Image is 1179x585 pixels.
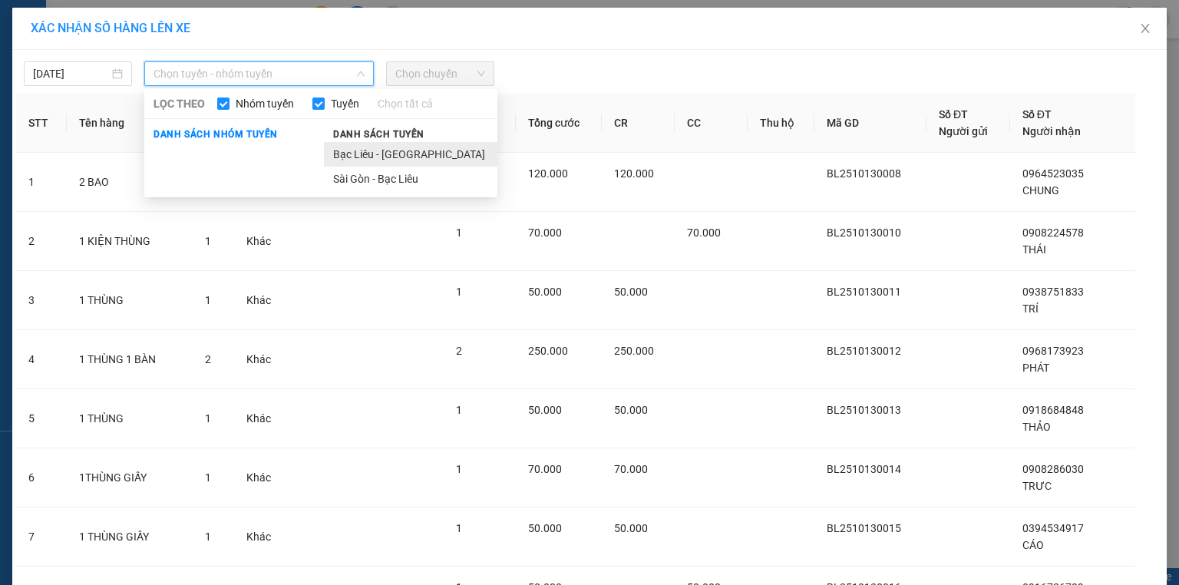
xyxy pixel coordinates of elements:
span: 1 [456,286,462,298]
span: 2 [205,353,211,365]
span: 0938751833 [1022,286,1084,298]
td: 1 [16,153,67,212]
td: Khác [234,212,289,271]
span: 120.000 [528,167,568,180]
span: 1 [456,404,462,416]
span: BL2510130011 [827,286,901,298]
span: Người gửi [939,125,988,137]
span: 2 [456,345,462,357]
span: 1 [205,294,211,306]
span: 120.000 [614,167,654,180]
span: BL2510130013 [827,404,901,416]
a: Chọn tất cả [378,95,433,112]
span: 250.000 [528,345,568,357]
th: Mã GD [814,94,926,153]
th: Thu hộ [748,94,814,153]
span: down [356,69,365,78]
th: Tên hàng [67,94,193,153]
button: Close [1124,8,1167,51]
td: Khác [234,271,289,330]
span: Nhóm tuyến [230,95,300,112]
span: 1 [456,463,462,475]
span: TRÍ [1022,302,1039,315]
span: 1 [205,471,211,484]
span: Số ĐT [939,108,968,121]
span: 50.000 [528,522,562,534]
span: BL2510130012 [827,345,901,357]
span: 70.000 [528,463,562,475]
td: Khác [234,448,289,507]
span: Tuyến [325,95,365,112]
td: 1 KIỆN THÙNG [67,212,193,271]
span: PHÁT [1022,362,1049,374]
span: 1 [456,522,462,534]
li: Sài Gòn - Bạc Liêu [324,167,497,191]
span: 50.000 [614,404,648,416]
li: Bạc Liêu - [GEOGRAPHIC_DATA] [324,142,497,167]
td: Khác [234,389,289,448]
span: 50.000 [614,286,648,298]
span: Người nhận [1022,125,1081,137]
span: 70.000 [687,226,721,239]
span: THẢO [1022,421,1051,433]
td: Khác [234,330,289,389]
span: 1 [205,530,211,543]
span: 1 [205,235,211,247]
th: Tổng cước [516,94,602,153]
span: THÁI [1022,243,1046,256]
span: 0908286030 [1022,463,1084,475]
td: 5 [16,389,67,448]
span: 0908224578 [1022,226,1084,239]
span: Danh sách tuyến [324,127,434,141]
td: 7 [16,507,67,567]
span: 250.000 [614,345,654,357]
span: Danh sách nhóm tuyến [144,127,287,141]
th: STT [16,94,67,153]
span: CÁO [1022,539,1044,551]
span: 0918684848 [1022,404,1084,416]
td: 2 BAO [67,153,193,212]
td: 1 THÙNG 1 BÀN [67,330,193,389]
span: Số ĐT [1022,108,1052,121]
th: CR [602,94,675,153]
th: CC [675,94,748,153]
td: 1THÙNG GIẤY [67,448,193,507]
span: XÁC NHẬN SỐ HÀNG LÊN XE [31,21,190,35]
span: 70.000 [614,463,648,475]
span: Chọn tuyến - nhóm tuyến [154,62,365,85]
td: 2 [16,212,67,271]
span: 50.000 [614,522,648,534]
td: 1 THÙNG [67,389,193,448]
span: BL2510130014 [827,463,901,475]
td: 3 [16,271,67,330]
span: 0964523035 [1022,167,1084,180]
input: 13/10/2025 [33,65,109,82]
span: 70.000 [528,226,562,239]
span: 0968173923 [1022,345,1084,357]
span: 50.000 [528,404,562,416]
span: CHUNG [1022,184,1059,197]
td: 4 [16,330,67,389]
span: 50.000 [528,286,562,298]
span: Chọn chuyến [395,62,485,85]
span: 0394534917 [1022,522,1084,534]
td: 1 THÙNG GIẤY [67,507,193,567]
span: LỌC THEO [154,95,205,112]
td: 1 THÙNG [67,271,193,330]
span: BL2510130008 [827,167,901,180]
span: 1 [205,412,211,425]
td: Khác [234,507,289,567]
span: 1 [456,226,462,239]
span: close [1139,22,1151,35]
td: 6 [16,448,67,507]
span: BL2510130010 [827,226,901,239]
span: TRƯC [1022,480,1052,492]
span: BL2510130015 [827,522,901,534]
